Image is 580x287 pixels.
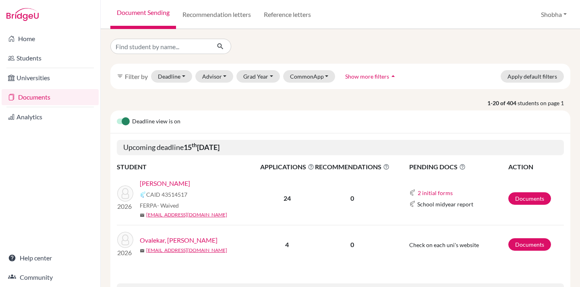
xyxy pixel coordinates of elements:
[157,202,179,209] span: - Waived
[284,194,291,202] b: 24
[110,39,210,54] input: Find student by name...
[537,7,570,22] button: Shobha
[125,73,148,80] span: Filter by
[140,235,217,245] a: Ovalekar, [PERSON_NAME]
[140,201,179,210] span: FERPA
[409,162,507,172] span: PENDING DOCS
[338,70,404,83] button: Show more filtersarrow_drop_up
[508,162,564,172] th: ACTION
[6,8,39,21] img: Bridge-U
[260,162,314,172] span: APPLICATIONS
[117,73,123,79] i: filter_list
[315,162,389,172] span: RECOMMENDATIONS
[192,142,197,148] sup: th
[409,201,416,207] img: Common App logo
[2,109,99,125] a: Analytics
[132,117,180,127] span: Deadline view is on
[2,250,99,266] a: Help center
[236,70,280,83] button: Grad Year
[389,72,397,80] i: arrow_drop_up
[117,162,260,172] th: STUDENT
[195,70,234,83] button: Advisor
[140,179,190,188] a: [PERSON_NAME]
[417,188,453,198] button: 2 initial forms
[409,189,416,196] img: Common App logo
[345,73,389,80] span: Show more filters
[409,241,479,248] span: Check on each uni's website
[146,190,187,199] span: CAID 43514517
[146,211,227,218] a: [EMAIL_ADDRESS][DOMAIN_NAME]
[140,248,145,253] span: mail
[2,50,99,66] a: Students
[508,238,551,251] a: Documents
[283,70,336,83] button: CommonApp
[117,202,133,211] p: 2026
[117,140,564,155] h5: Upcoming deadline
[140,191,146,198] img: Common App logo
[184,143,220,152] b: 15 [DATE]
[117,185,133,202] img: Kanodia, Nandita
[285,241,289,248] b: 4
[117,248,133,258] p: 2026
[146,247,227,254] a: [EMAIL_ADDRESS][DOMAIN_NAME]
[508,192,551,205] a: Documents
[2,89,99,105] a: Documents
[487,99,518,107] strong: 1-20 of 404
[140,213,145,218] span: mail
[117,232,133,248] img: Ovalekar, Adi Jayesh
[315,240,389,250] p: 0
[315,193,389,203] p: 0
[2,269,99,285] a: Community
[417,200,473,208] span: School midyear report
[518,99,570,107] span: students on page 1
[151,70,192,83] button: Deadline
[2,31,99,47] a: Home
[501,70,564,83] button: Apply default filters
[2,70,99,86] a: Universities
